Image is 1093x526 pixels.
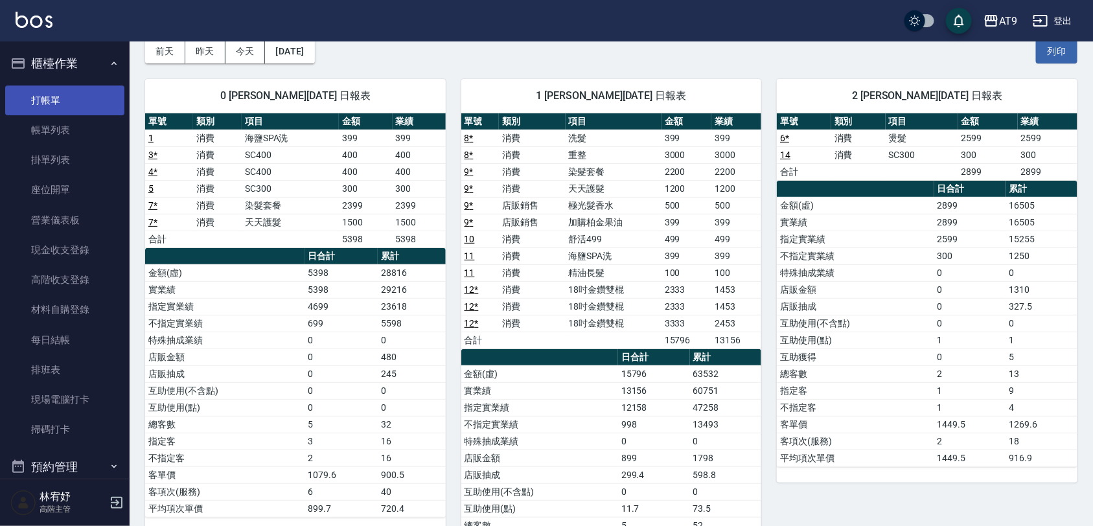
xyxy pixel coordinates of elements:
td: 300 [393,180,446,197]
td: 12158 [618,399,690,416]
a: 營業儀表板 [5,205,124,235]
td: 互助使用(點) [461,500,618,517]
th: 類別 [193,113,241,130]
td: 1200 [662,180,711,197]
td: 400 [339,146,392,163]
td: 400 [339,163,392,180]
table: a dense table [145,248,446,518]
td: 1 [934,332,1006,349]
td: 客項次(服務) [777,433,934,450]
td: 店販金額 [461,450,618,466]
td: 0 [305,399,378,416]
td: 3000 [662,146,711,163]
button: AT9 [978,8,1022,34]
td: 4699 [305,298,378,315]
td: 客項次(服務) [145,483,305,500]
td: 29216 [378,281,445,298]
td: 店販抽成 [145,365,305,382]
td: 300 [1018,146,1077,163]
td: 0 [690,433,762,450]
td: 2399 [339,197,392,214]
a: 10 [465,234,475,244]
td: 合計 [145,231,193,247]
td: 金額(虛) [461,365,618,382]
td: 4 [1006,399,1077,416]
td: 13156 [711,332,761,349]
td: 天天護髮 [566,180,662,197]
td: 消費 [499,163,565,180]
td: 特殊抽成業績 [145,332,305,349]
td: 327.5 [1006,298,1077,315]
td: 燙髮 [886,130,958,146]
td: 1250 [1006,247,1077,264]
td: 13493 [690,416,762,433]
td: 互助使用(不含點) [145,382,305,399]
td: 900.5 [378,466,445,483]
td: SC300 [242,180,339,197]
td: 0 [378,399,445,416]
a: 11 [465,268,475,278]
th: 業績 [1018,113,1077,130]
td: 指定客 [145,433,305,450]
td: 指定實業績 [461,399,618,416]
td: 16505 [1006,197,1077,214]
td: 消費 [499,231,565,247]
td: 金額(虛) [777,197,934,214]
td: 499 [711,231,761,247]
td: 18 [1006,433,1077,450]
a: 現場電腦打卡 [5,385,124,415]
td: 消費 [499,281,565,298]
button: 列印 [1036,40,1077,63]
td: SC300 [886,146,958,163]
p: 高階主管 [40,503,106,515]
td: 0 [305,382,378,399]
td: 1798 [690,450,762,466]
td: 5398 [305,264,378,281]
td: 16505 [1006,214,1077,231]
td: 399 [339,130,392,146]
td: 399 [393,130,446,146]
td: 18吋金鑽雙棍 [566,315,662,332]
td: 1269.6 [1006,416,1077,433]
a: 現金收支登錄 [5,235,124,265]
th: 累計 [690,349,762,366]
td: 客單價 [777,416,934,433]
td: 互助使用(點) [777,332,934,349]
td: 海鹽SPA洗 [242,130,339,146]
td: 1 [934,399,1006,416]
td: 0 [305,365,378,382]
th: 累計 [378,248,445,265]
td: 0 [378,382,445,399]
td: 天天護髮 [242,214,339,231]
th: 項目 [242,113,339,130]
button: [DATE] [265,40,314,63]
td: 28816 [378,264,445,281]
td: 300 [339,180,392,197]
td: 13 [1006,365,1077,382]
a: 14 [780,150,790,160]
td: 47258 [690,399,762,416]
td: 精油長髮 [566,264,662,281]
td: 0 [618,483,690,500]
td: 實業績 [461,382,618,399]
td: 0 [690,483,762,500]
td: 5 [1006,349,1077,365]
button: 昨天 [185,40,225,63]
td: 399 [662,247,711,264]
span: 2 [PERSON_NAME][DATE] 日報表 [792,89,1062,102]
a: 掛單列表 [5,145,124,175]
td: 9 [1006,382,1077,399]
td: 不指定實業績 [145,315,305,332]
a: 打帳單 [5,86,124,115]
td: 400 [393,146,446,163]
td: 399 [711,214,761,231]
th: 業績 [711,113,761,130]
td: 消費 [831,146,886,163]
td: 2 [934,433,1006,450]
h5: 林宥妤 [40,490,106,503]
th: 類別 [831,113,886,130]
td: 0 [305,349,378,365]
div: AT9 [999,13,1017,29]
td: 63532 [690,365,762,382]
th: 累計 [1006,181,1077,198]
